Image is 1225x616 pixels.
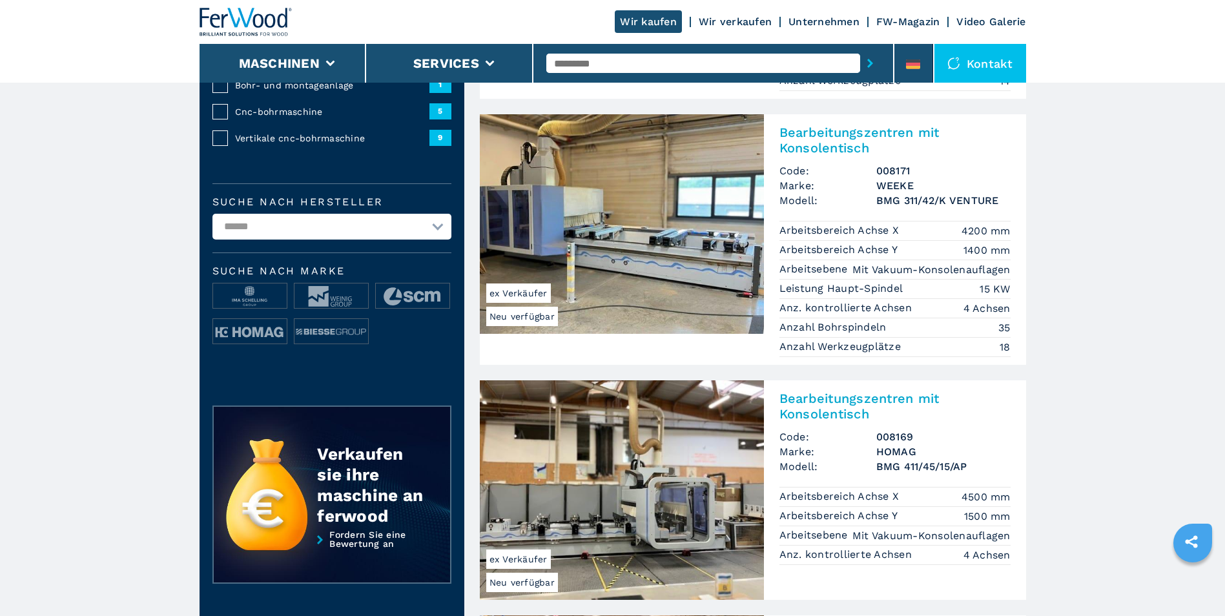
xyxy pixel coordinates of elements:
span: ex Verkäufer [486,283,551,303]
a: sharethis [1175,526,1208,558]
img: Ferwood [200,8,293,36]
em: 4 Achsen [963,301,1011,316]
em: 15 KW [980,282,1010,296]
a: Wir kaufen [615,10,682,33]
span: Cnc-bohrmaschine [235,105,429,118]
span: Bohr- und montageanlage [235,79,429,92]
span: Marke: [779,444,876,459]
iframe: Chat [1170,558,1215,606]
button: submit-button [860,48,880,78]
em: 35 [998,320,1011,335]
img: image [294,319,368,345]
p: Arbeitsbereich Achse Y [779,243,901,257]
img: Bearbeitungszentren mit Konsolentisch HOMAG BMG 411/45/15/AP [480,380,764,600]
button: Maschinen [239,56,320,71]
img: Bearbeitungszentren mit Konsolentisch WEEKE BMG 311/42/K VENTURE [480,114,764,334]
p: Arbeitsbereich Achse Y [779,509,901,523]
span: 5 [429,103,451,119]
h2: Bearbeitungszentren mit Konsolentisch [779,125,1011,156]
p: Arbeitsebene [779,528,851,542]
em: Mit Vakuum-Konsolenauflagen [852,528,1011,543]
span: 9 [429,130,451,145]
em: 1500 mm [964,509,1011,524]
a: Video Galerie [956,15,1025,28]
span: Neu verfügbar [486,573,558,592]
p: Anz. kontrollierte Achsen [779,548,916,562]
a: Bearbeitungszentren mit Konsolentisch HOMAG BMG 411/45/15/APNeu verfügbarex VerkäuferBearbeitungs... [480,380,1026,600]
h3: BMG 411/45/15/AP [876,459,1011,474]
img: image [376,283,449,309]
span: Modell: [779,459,876,474]
h3: 008171 [876,163,1011,178]
h2: Bearbeitungszentren mit Konsolentisch [779,391,1011,422]
h3: 008169 [876,429,1011,444]
span: Vertikale cnc-bohrmaschine [235,132,429,145]
em: 18 [1000,340,1011,354]
span: Code: [779,163,876,178]
a: Wir verkaufen [699,15,772,28]
span: Neu verfügbar [486,307,558,326]
a: Bearbeitungszentren mit Konsolentisch WEEKE BMG 311/42/K VENTURENeu verfügbarex VerkäuferBearbeit... [480,114,1026,365]
a: Unternehmen [788,15,860,28]
em: 4200 mm [962,223,1011,238]
em: 4 Achsen [963,548,1011,562]
a: FW-Magazin [876,15,940,28]
span: Modell: [779,193,876,208]
div: Verkaufen sie ihre maschine an ferwood [317,444,424,526]
p: Arbeitsebene [779,262,851,276]
p: Leistung Haupt-Spindel [779,282,907,296]
p: Arbeitsbereich Achse X [779,489,903,504]
a: Fordern Sie eine Bewertung an [212,530,451,584]
em: Mit Vakuum-Konsolenauflagen [852,262,1011,277]
p: Anzahl Bohrspindeln [779,320,890,334]
span: Suche nach Marke [212,266,451,276]
img: image [294,283,368,309]
label: Suche nach Hersteller [212,197,451,207]
img: image [213,319,287,345]
span: Marke: [779,178,876,193]
em: 4500 mm [962,489,1011,504]
button: Services [413,56,479,71]
h3: HOMAG [876,444,1011,459]
span: Code: [779,429,876,444]
img: Kontakt [947,57,960,70]
em: 1400 mm [963,243,1011,258]
p: Anzahl Werkzeugplätze [779,340,905,354]
p: Anz. kontrollierte Achsen [779,301,916,315]
h3: WEEKE [876,178,1011,193]
div: Kontakt [934,44,1026,83]
img: image [213,283,287,309]
span: ex Verkäufer [486,549,551,569]
p: Arbeitsbereich Achse X [779,223,903,238]
span: 1 [429,77,451,92]
h3: BMG 311/42/K VENTURE [876,193,1011,208]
